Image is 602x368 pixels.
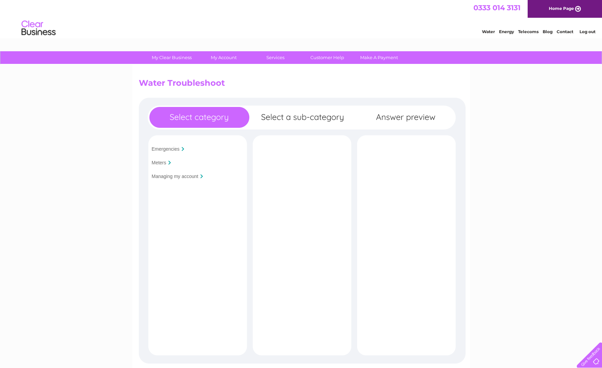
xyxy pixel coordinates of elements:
a: Customer Help [299,51,355,64]
a: Energy [499,29,514,34]
a: Log out [579,29,596,34]
img: logo.png [21,18,56,39]
div: Clear Business is a trading name of Verastar Limited (registered in [GEOGRAPHIC_DATA] No. 3667643... [140,4,462,33]
input: Meters [152,160,166,165]
a: Contact [557,29,573,34]
a: My Clear Business [144,51,200,64]
a: Make A Payment [351,51,407,64]
h2: Water Troubleshoot [139,78,464,91]
a: Telecoms [518,29,539,34]
a: My Account [195,51,252,64]
input: Emergencies [152,146,180,152]
input: Managing my account [152,174,199,179]
a: 0333 014 3131 [473,3,520,12]
a: Services [247,51,304,64]
a: Water [482,29,495,34]
a: Blog [543,29,553,34]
